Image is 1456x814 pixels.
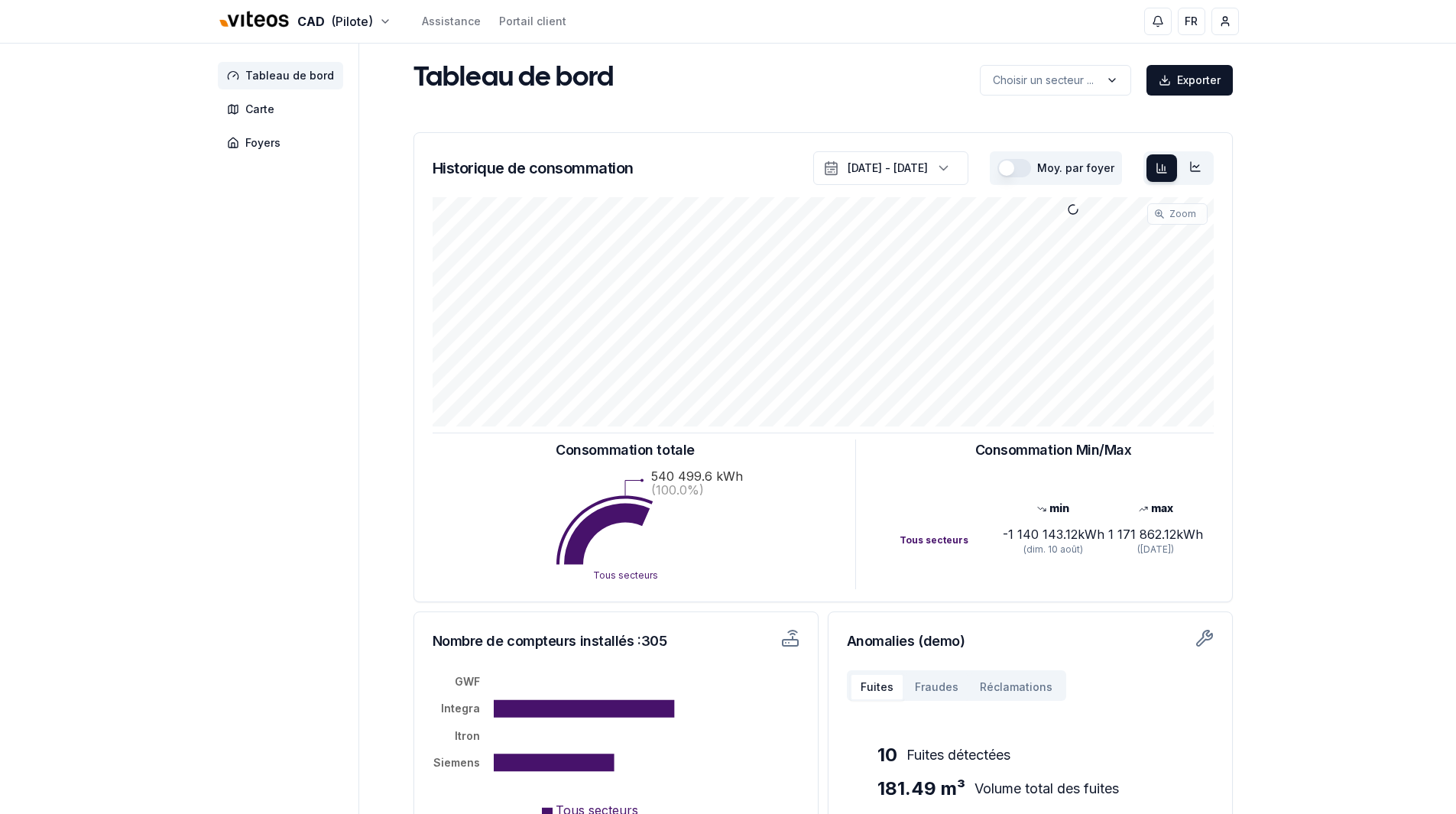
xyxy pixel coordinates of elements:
span: (Pilote) [331,12,373,31]
p: Choisir un secteur ... [993,73,1094,88]
img: Viteos - CAD Logo [218,2,291,38]
a: Portail client [499,14,566,29]
span: Fuites détectées [906,744,1010,766]
button: [DATE] - [DATE] [813,151,968,185]
span: Zoom [1169,208,1196,220]
tspan: Integra [441,702,480,715]
div: ([DATE]) [1104,543,1207,556]
span: FR [1185,14,1198,29]
text: Tous secteurs [593,569,658,581]
a: Tableau de bord [218,62,349,89]
button: Réclamations [969,673,1063,701]
text: (100.0%) [651,482,704,498]
div: max [1104,501,1207,516]
label: Moy. par foyer [1037,163,1114,174]
div: Tous secteurs [900,534,1002,546]
button: Fraudes [904,673,969,701]
div: min [1002,501,1104,516]
div: (dim. 10 août) [1002,543,1104,556]
tspan: Siemens [433,756,480,769]
text: 540 499.6 kWh [651,469,743,484]
div: -1 140 143.12 kWh [1002,525,1104,543]
tspan: Itron [455,729,480,742]
span: CAD [297,12,325,31]
a: Carte [218,96,349,123]
h1: Tableau de bord [413,63,614,94]
span: Tableau de bord [245,68,334,83]
a: Foyers [218,129,349,157]
button: label [980,65,1131,96]
span: 181.49 m³ [877,777,965,801]
span: Carte [245,102,274,117]
h3: Consommation totale [556,439,694,461]
span: Foyers [245,135,280,151]
button: CAD(Pilote) [218,5,391,38]
div: [DATE] - [DATE] [848,161,928,176]
h3: Consommation Min/Max [975,439,1132,461]
tspan: GWF [455,675,480,688]
h3: Historique de consommation [433,157,634,179]
span: 10 [877,743,897,767]
span: Volume total des fuites [974,778,1119,799]
div: 1 171 862.12 kWh [1104,525,1207,543]
a: Assistance [422,14,481,29]
h3: Anomalies (demo) [847,631,1214,652]
button: FR [1178,8,1205,35]
button: Exporter [1146,65,1233,96]
button: Fuites [850,673,904,701]
h3: Nombre de compteurs installés : 305 [433,631,698,652]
